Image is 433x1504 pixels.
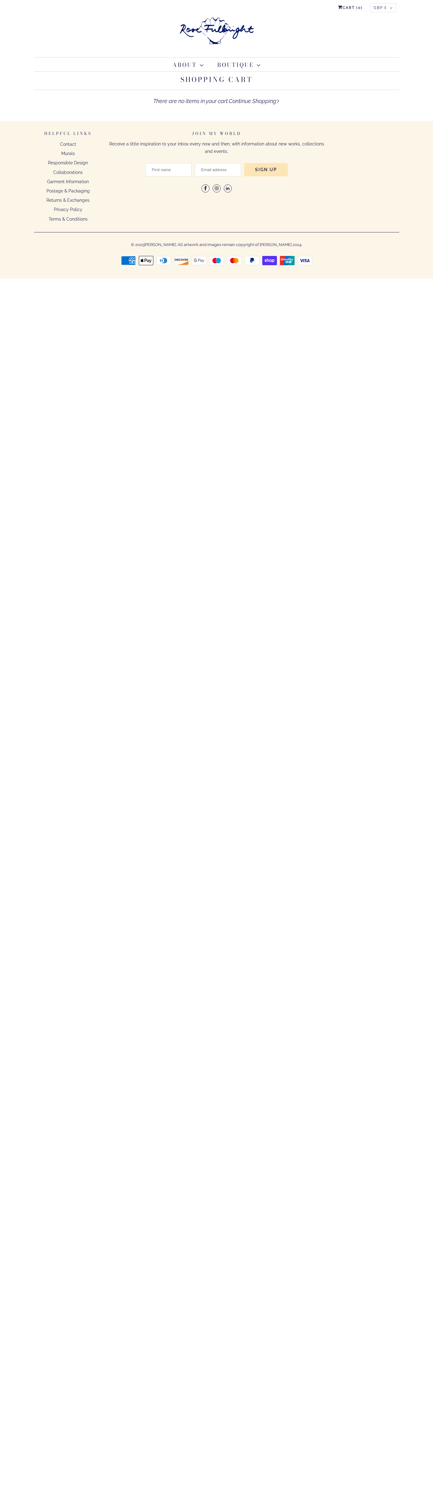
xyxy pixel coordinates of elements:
[217,61,261,69] a: Boutique
[49,217,88,222] a: Terms & Conditions
[54,207,82,212] a: Privacy Policy
[53,170,83,175] a: Collaborations
[46,198,89,203] a: Returns & Exchanges
[108,131,325,141] h6: Join my world
[144,238,176,247] a: [PERSON_NAME]
[195,163,241,176] input: Email address
[47,179,89,184] a: Garment Information
[108,140,325,155] p: Receive a little inspiration to your inbox every now and then, with information about new works, ...
[34,96,399,106] p: There are no items in your cart.
[172,61,204,69] a: About
[244,163,288,176] input: Sign Up
[145,163,192,176] input: First name
[338,3,363,12] a: Cart (0)
[48,160,88,165] a: Responsible Design
[229,98,280,104] a: Continue Shopping
[358,6,361,10] span: 0
[60,142,76,147] a: Contact
[61,151,75,156] a: Murals
[34,72,399,90] h1: Shopping Cart
[34,237,399,249] p: © 2025 . All artwork and images remain copyright of [PERSON_NAME] 2024.
[46,188,90,193] a: Postage & Packaging
[370,3,396,12] button: GBP £
[34,131,102,141] h6: Helpful Links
